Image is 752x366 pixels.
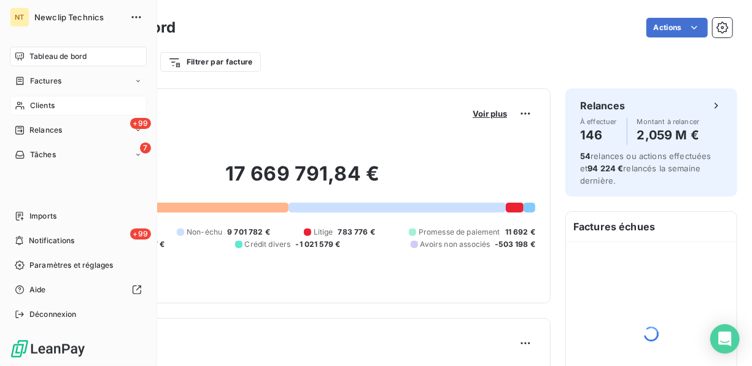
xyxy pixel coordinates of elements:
[30,76,61,87] span: Factures
[580,151,711,185] span: relances ou actions effectuées et relancés la semaine dernière.
[29,125,62,136] span: Relances
[130,228,151,239] span: +99
[29,51,87,62] span: Tableau de bord
[587,163,623,173] span: 94 224 €
[314,227,333,238] span: Litige
[295,239,340,250] span: -1 021 579 €
[580,98,625,113] h6: Relances
[10,280,147,300] a: Aide
[580,151,591,161] span: 54
[130,118,151,129] span: +99
[160,52,261,72] button: Filtrer par facture
[338,227,375,238] span: 783 776 €
[473,109,507,119] span: Voir plus
[566,212,737,241] h6: Factures échues
[580,125,617,145] h4: 146
[30,100,55,111] span: Clients
[495,239,535,250] span: -503 198 €
[637,118,700,125] span: Montant à relancer
[30,149,56,160] span: Tâches
[140,142,151,154] span: 7
[34,12,123,22] span: Newclip Technics
[710,324,740,354] div: Open Intercom Messenger
[10,339,86,359] img: Logo LeanPay
[419,227,500,238] span: Promesse de paiement
[29,284,46,295] span: Aide
[29,309,77,320] span: Déconnexion
[227,227,270,238] span: 9 701 782 €
[421,239,490,250] span: Avoirs non associés
[580,118,617,125] span: À effectuer
[29,260,113,271] span: Paramètres et réglages
[69,162,535,198] h2: 17 669 791,84 €
[469,108,511,119] button: Voir plus
[29,211,56,222] span: Imports
[646,18,708,37] button: Actions
[29,235,74,246] span: Notifications
[245,239,291,250] span: Crédit divers
[505,227,535,238] span: 11 692 €
[10,7,29,27] div: NT
[187,227,222,238] span: Non-échu
[637,125,700,145] h4: 2,059 M €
